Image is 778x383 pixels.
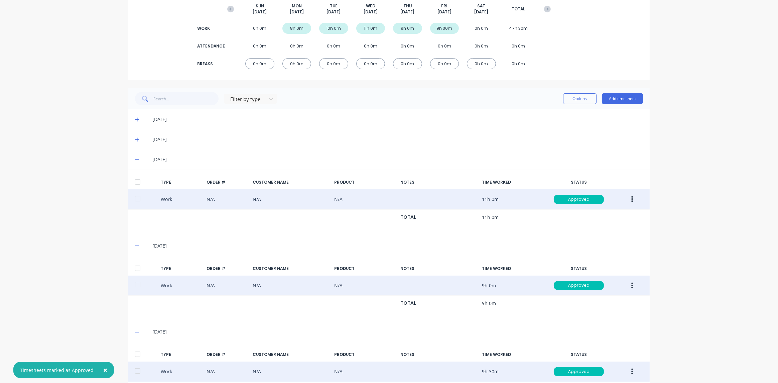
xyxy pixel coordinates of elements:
[430,58,459,69] div: 0h 0m
[602,93,643,104] button: Add timesheet
[253,179,329,185] div: CUSTOMER NAME
[20,367,94,374] div: Timesheets marked as Approved
[245,40,274,52] div: 0h 0m
[152,116,643,123] div: [DATE]
[393,58,422,69] div: 0h 0m
[334,266,395,272] div: PRODUCT
[400,352,477,358] div: NOTES
[554,281,604,290] div: Approved
[356,58,385,69] div: 0h 0m
[482,179,543,185] div: TIME WORKED
[467,58,496,69] div: 0h 0m
[554,367,604,376] div: Approved
[364,9,378,15] span: [DATE]
[482,352,543,358] div: TIME WORKED
[400,9,414,15] span: [DATE]
[512,6,525,12] span: TOTAL
[152,136,643,143] div: [DATE]
[548,266,609,272] div: STATUS
[430,23,459,34] div: 9h 30m
[152,156,643,163] div: [DATE]
[504,23,533,34] div: 47h 30m
[393,40,422,52] div: 0h 0m
[207,352,247,358] div: ORDER #
[161,179,202,185] div: TYPE
[197,61,224,67] div: BREAKS
[548,179,609,185] div: STATUS
[356,40,385,52] div: 0h 0m
[366,3,375,9] span: WED
[563,93,597,104] button: Options
[161,352,202,358] div: TYPE
[437,9,451,15] span: [DATE]
[161,266,202,272] div: TYPE
[282,40,311,52] div: 0h 0m
[334,352,395,358] div: PRODUCT
[319,23,348,34] div: 10h 0m
[282,23,311,34] div: 8h 0m
[327,9,341,15] span: [DATE]
[330,3,338,9] span: TUE
[441,3,447,9] span: FRI
[400,179,477,185] div: NOTES
[253,352,329,358] div: CUSTOMER NAME
[256,3,264,9] span: SUN
[103,365,107,375] span: ×
[319,58,348,69] div: 0h 0m
[334,179,395,185] div: PRODUCT
[393,23,422,34] div: 9h 0m
[400,266,477,272] div: NOTES
[152,242,643,250] div: [DATE]
[467,40,496,52] div: 0h 0m
[474,9,488,15] span: [DATE]
[207,266,247,272] div: ORDER #
[97,362,114,378] button: Close
[548,352,609,358] div: STATUS
[356,23,385,34] div: 11h 0m
[292,3,302,9] span: MON
[504,40,533,52] div: 0h 0m
[207,179,247,185] div: ORDER #
[482,266,543,272] div: TIME WORKED
[245,23,274,34] div: 0h 0m
[152,328,643,336] div: [DATE]
[245,58,274,69] div: 0h 0m
[290,9,304,15] span: [DATE]
[504,58,533,69] div: 0h 0m
[430,40,459,52] div: 0h 0m
[197,43,224,49] div: ATTENDANCE
[253,266,329,272] div: CUSTOMER NAME
[319,40,348,52] div: 0h 0m
[403,3,412,9] span: THU
[467,23,496,34] div: 0h 0m
[477,3,485,9] span: SAT
[154,92,219,105] input: Search...
[282,58,311,69] div: 0h 0m
[253,9,267,15] span: [DATE]
[197,25,224,31] div: WORK
[554,195,604,204] div: Approved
